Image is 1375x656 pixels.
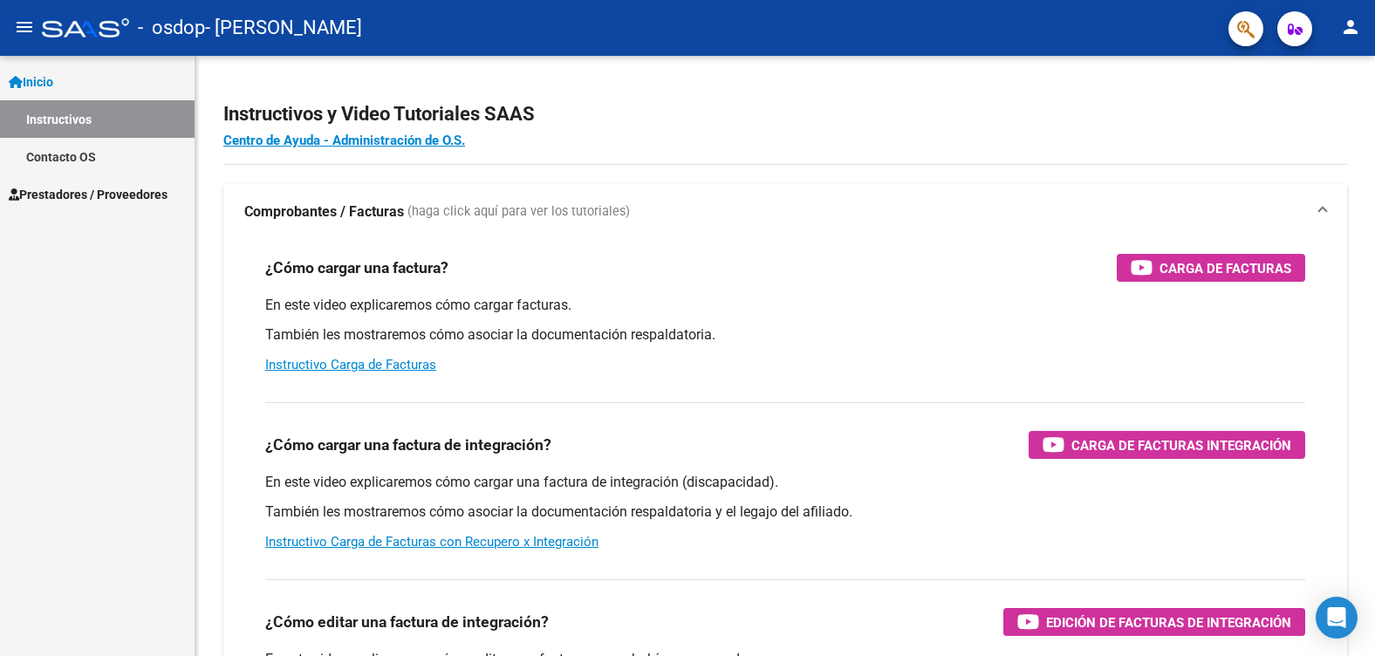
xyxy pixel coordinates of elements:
a: Instructivo Carga de Facturas [265,357,436,372]
span: Carga de Facturas [1160,257,1291,279]
div: Open Intercom Messenger [1316,597,1358,639]
p: En este video explicaremos cómo cargar una factura de integración (discapacidad). [265,473,1305,492]
span: - [PERSON_NAME] [205,9,362,47]
button: Carga de Facturas Integración [1029,431,1305,459]
h3: ¿Cómo editar una factura de integración? [265,610,549,634]
button: Edición de Facturas de integración [1003,608,1305,636]
mat-icon: person [1340,17,1361,38]
mat-icon: menu [14,17,35,38]
span: Carga de Facturas Integración [1071,434,1291,456]
a: Centro de Ayuda - Administración de O.S. [223,133,465,148]
h2: Instructivos y Video Tutoriales SAAS [223,98,1347,131]
mat-expansion-panel-header: Comprobantes / Facturas (haga click aquí para ver los tutoriales) [223,184,1347,240]
span: (haga click aquí para ver los tutoriales) [407,202,630,222]
p: En este video explicaremos cómo cargar facturas. [265,296,1305,315]
h3: ¿Cómo cargar una factura de integración? [265,433,551,457]
span: Inicio [9,72,53,92]
a: Instructivo Carga de Facturas con Recupero x Integración [265,534,599,550]
button: Carga de Facturas [1117,254,1305,282]
p: También les mostraremos cómo asociar la documentación respaldatoria y el legajo del afiliado. [265,502,1305,522]
span: Prestadores / Proveedores [9,185,168,204]
strong: Comprobantes / Facturas [244,202,404,222]
p: También les mostraremos cómo asociar la documentación respaldatoria. [265,325,1305,345]
h3: ¿Cómo cargar una factura? [265,256,448,280]
span: Edición de Facturas de integración [1046,612,1291,633]
span: - osdop [138,9,205,47]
